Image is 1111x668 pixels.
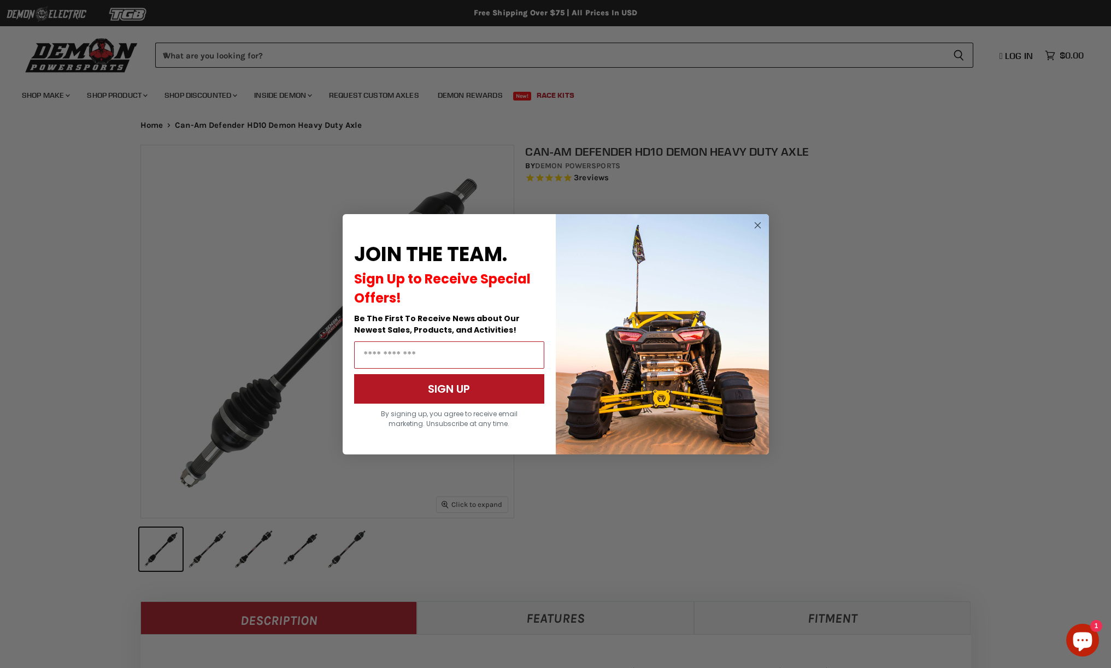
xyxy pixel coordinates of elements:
span: Sign Up to Receive Special Offers! [354,270,531,307]
span: By signing up, you agree to receive email marketing. Unsubscribe at any time. [381,409,518,428]
button: SIGN UP [354,374,544,404]
input: Email Address [354,341,544,369]
button: Close dialog [751,218,765,232]
span: JOIN THE TEAM. [354,240,507,268]
img: a9095488-b6e7-41ba-879d-588abfab540b.jpeg [556,214,769,454]
inbox-online-store-chat: Shopify online store chat [1063,624,1102,659]
span: Be The First To Receive News about Our Newest Sales, Products, and Activities! [354,313,520,335]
